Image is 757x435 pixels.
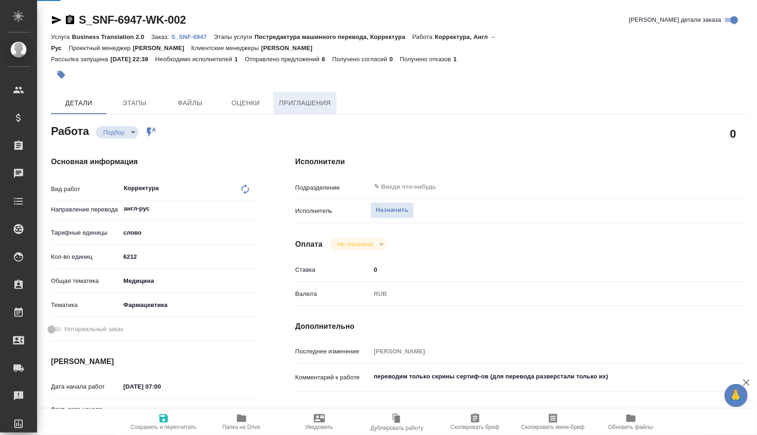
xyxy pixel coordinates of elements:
h4: Исполнители [295,156,747,167]
button: Скопировать бриф [436,409,514,435]
button: Назначить [370,202,413,218]
p: Получено отказов [400,56,453,63]
a: S_SNF-6947 [172,32,214,40]
span: 🙏 [728,386,744,405]
p: 1 [235,56,245,63]
p: Дата начала работ [51,382,120,391]
textarea: переводим только скрины сертиф-ов (для перевода разверстали только их) [370,369,709,384]
p: Заказ: [151,33,171,40]
h4: [PERSON_NAME] [51,356,258,367]
span: Уведомить [305,424,333,430]
p: Кол-во единиц [51,252,120,262]
p: Получено согласий [332,56,390,63]
p: Исполнитель [295,206,370,216]
button: Open [704,186,706,188]
h4: Основная информация [51,156,258,167]
span: Приглашения [279,97,331,109]
button: Добавить тэг [51,64,71,85]
p: Этапы услуги [214,33,254,40]
h2: Работа [51,122,89,139]
span: [PERSON_NAME] детали заказа [629,15,721,25]
p: Факт. дата начала работ [51,405,120,423]
p: Общая тематика [51,276,120,286]
span: Сохранить и пересчитать [131,424,197,430]
h4: Оплата [295,239,323,250]
span: Файлы [168,97,212,109]
button: Папка на Drive [203,409,280,435]
span: Дублировать работу [371,425,424,431]
textarea: /Clients/Sanofi/Orders/S_SNF-6947/Corrected/S_SNF-6947-WK-002 [370,404,709,420]
div: Подбор [96,126,139,139]
input: ✎ Введи что-нибудь [373,181,675,192]
p: [PERSON_NAME] [261,45,319,51]
span: Нотариальный заказ [64,325,123,334]
span: Этапы [112,97,157,109]
div: Подбор [330,238,387,250]
div: Медицина [120,273,258,289]
input: ✎ Введи что-нибудь [120,250,258,263]
h4: Дополнительно [295,321,747,332]
p: Ставка [295,265,370,275]
a: S_SNF-6947-WK-002 [79,13,186,26]
span: Оценки [223,97,268,109]
p: 6 [322,56,332,63]
p: Рассылка запущена [51,56,110,63]
span: Назначить [375,205,408,216]
div: Фармацевтика [120,297,258,313]
button: Подбор [101,128,127,136]
p: Направление перевода [51,205,120,214]
button: Не оплачена [335,240,376,248]
p: Валюта [295,289,370,299]
span: Обновить файлы [608,424,653,430]
p: Вид работ [51,185,120,194]
p: Комментарий к работе [295,373,370,382]
p: S_SNF-6947 [172,33,214,40]
div: RUB [370,286,709,302]
input: Пустое поле [120,407,201,421]
p: [DATE] 22:38 [110,56,155,63]
div: слово [120,225,258,241]
button: Скопировать ссылку [64,14,76,26]
p: Клиентские менеджеры [191,45,261,51]
button: Дублировать работу [358,409,436,435]
p: Business Translation 2.0 [72,33,151,40]
p: Подразделение [295,183,370,192]
p: Работа [412,33,435,40]
input: ✎ Введи что-нибудь [370,263,709,276]
input: ✎ Введи что-нибудь [120,380,201,393]
span: Скопировать мини-бриф [521,424,585,430]
p: 1 [453,56,464,63]
button: Уведомить [280,409,358,435]
button: Скопировать мини-бриф [514,409,592,435]
input: Пустое поле [370,345,709,358]
button: Скопировать ссылку для ЯМессенджера [51,14,62,26]
h2: 0 [730,126,736,141]
p: 0 [389,56,400,63]
p: Отправлено предложений [245,56,322,63]
p: Необходимо исполнителей [155,56,235,63]
p: Тарифные единицы [51,228,120,237]
p: Последнее изменение [295,347,370,356]
button: Сохранить и пересчитать [125,409,203,435]
p: Тематика [51,301,120,310]
p: Постредактура машинного перевода, Корректура [254,33,412,40]
span: Скопировать бриф [451,424,499,430]
button: Обновить файлы [592,409,670,435]
p: Проектный менеджер [69,45,133,51]
span: Папка на Drive [223,424,261,430]
button: 🙏 [725,384,748,407]
p: Путь на drive [295,409,370,418]
span: Детали [57,97,101,109]
p: Услуга [51,33,72,40]
button: Open [253,208,255,210]
p: [PERSON_NAME] [133,45,191,51]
